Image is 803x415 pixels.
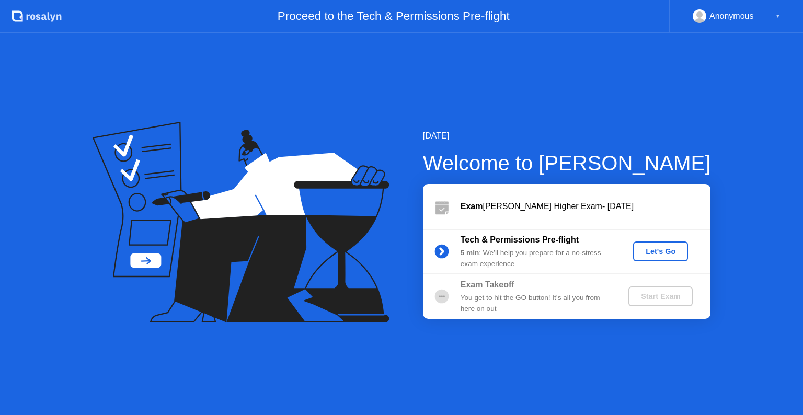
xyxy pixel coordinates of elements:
div: Welcome to [PERSON_NAME] [423,147,711,179]
div: [DATE] [423,130,711,142]
div: : We’ll help you prepare for a no-stress exam experience [461,248,611,269]
b: Exam [461,202,483,211]
b: Exam Takeoff [461,280,514,289]
button: Let's Go [633,241,688,261]
div: [PERSON_NAME] Higher Exam- [DATE] [461,200,710,213]
div: Anonymous [709,9,754,23]
div: Start Exam [633,292,689,301]
button: Start Exam [628,286,693,306]
b: 5 min [461,249,479,257]
div: ▼ [775,9,781,23]
div: Let's Go [637,247,684,256]
div: You get to hit the GO button! It’s all you from here on out [461,293,611,314]
b: Tech & Permissions Pre-flight [461,235,579,244]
